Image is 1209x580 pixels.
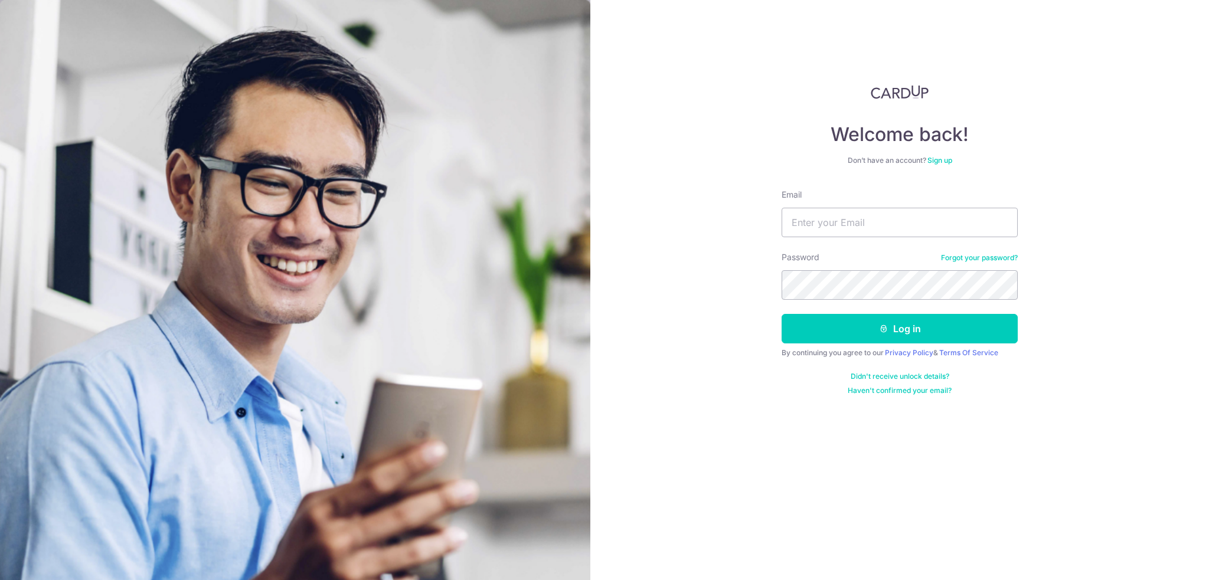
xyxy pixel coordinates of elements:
[782,251,819,263] label: Password
[939,348,998,357] a: Terms Of Service
[941,253,1018,263] a: Forgot your password?
[782,123,1018,146] h4: Welcome back!
[871,85,929,99] img: CardUp Logo
[927,156,952,165] a: Sign up
[782,156,1018,165] div: Don’t have an account?
[782,314,1018,343] button: Log in
[782,189,802,201] label: Email
[782,208,1018,237] input: Enter your Email
[885,348,933,357] a: Privacy Policy
[851,372,949,381] a: Didn't receive unlock details?
[848,386,952,395] a: Haven't confirmed your email?
[782,348,1018,358] div: By continuing you agree to our &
